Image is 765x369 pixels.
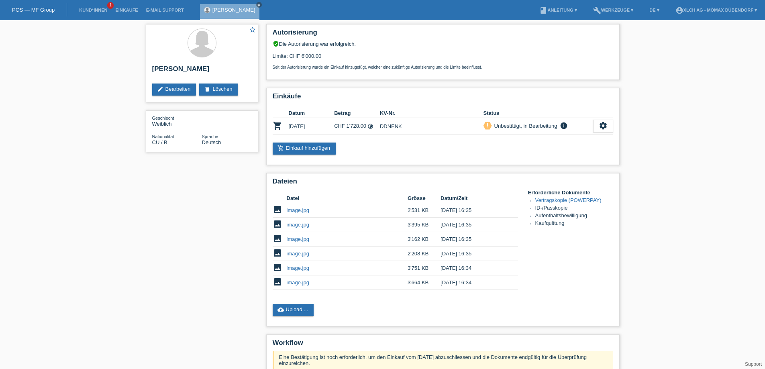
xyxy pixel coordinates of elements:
[287,251,309,257] a: image.jpg
[152,84,196,96] a: editBearbeiten
[287,265,309,271] a: image.jpg
[75,8,111,12] a: Kund*innen
[107,2,114,9] span: 1
[408,247,441,261] td: 2'208 KB
[204,86,210,92] i: delete
[441,261,506,275] td: [DATE] 16:34
[535,220,613,228] li: Kaufquittung
[492,122,557,130] div: Unbestätigt, in Bearbeitung
[593,6,601,14] i: build
[675,6,683,14] i: account_circle
[589,8,638,12] a: buildWerkzeuge ▾
[273,41,613,47] div: Die Autorisierung war erfolgreich.
[152,134,174,139] span: Nationalität
[202,139,221,145] span: Deutsch
[289,118,335,135] td: [DATE]
[287,222,309,228] a: image.jpg
[287,279,309,285] a: image.jpg
[152,139,167,145] span: Kuba / B / 05.04.2022
[441,275,506,290] td: [DATE] 16:34
[273,41,279,47] i: verified_user
[273,219,282,229] i: image
[142,8,188,12] a: E-Mail Support
[408,232,441,247] td: 3'162 KB
[539,6,547,14] i: book
[273,143,336,155] a: add_shopping_cartEinkauf hinzufügen
[273,234,282,243] i: image
[334,118,380,135] td: CHF 1'728.00
[273,339,613,351] h2: Workflow
[273,121,282,130] i: POSP00028464
[408,218,441,232] td: 3'395 KB
[249,26,256,33] i: star_border
[408,261,441,275] td: 3'751 KB
[441,218,506,232] td: [DATE] 16:35
[273,92,613,104] h2: Einkäufe
[289,108,335,118] th: Datum
[152,65,252,77] h2: [PERSON_NAME]
[273,47,613,69] div: Limite: CHF 6'000.00
[441,247,506,261] td: [DATE] 16:35
[408,203,441,218] td: 2'531 KB
[273,277,282,287] i: image
[485,122,490,128] i: priority_high
[152,116,174,120] span: Geschlecht
[152,115,202,127] div: Weiblich
[528,190,613,196] h4: Erforderliche Dokumente
[273,304,314,316] a: cloud_uploadUpload ...
[277,145,284,151] i: add_shopping_cart
[249,26,256,35] a: star_border
[273,205,282,214] i: image
[277,306,284,313] i: cloud_upload
[273,248,282,258] i: image
[256,2,262,8] a: close
[257,3,261,7] i: close
[273,263,282,272] i: image
[671,8,761,12] a: account_circleXLCH AG - Mömax Dübendorf ▾
[380,108,483,118] th: KV-Nr.
[212,7,255,13] a: [PERSON_NAME]
[157,86,163,92] i: edit
[441,232,506,247] td: [DATE] 16:35
[441,203,506,218] td: [DATE] 16:35
[599,121,608,130] i: settings
[111,8,142,12] a: Einkäufe
[483,108,593,118] th: Status
[559,122,569,130] i: info
[535,212,613,220] li: Aufenthaltsbewilligung
[199,84,238,96] a: deleteLöschen
[408,275,441,290] td: 3'664 KB
[202,134,218,139] span: Sprache
[334,108,380,118] th: Betrag
[273,65,613,69] p: Seit der Autorisierung wurde ein Einkauf hinzugefügt, welcher eine zukünftige Autorisierung und d...
[287,236,309,242] a: image.jpg
[535,197,602,203] a: Vertragskopie (POWERPAY)
[367,123,373,129] i: Fixe Raten - Zinsübernahme durch Kunde (6 Raten)
[12,7,55,13] a: POS — MF Group
[273,29,613,41] h2: Autorisierung
[441,194,506,203] th: Datum/Zeit
[380,118,483,135] td: DDNENK
[645,8,663,12] a: DE ▾
[287,207,309,213] a: image.jpg
[535,205,613,212] li: ID-/Passkopie
[408,194,441,203] th: Grösse
[745,361,762,367] a: Support
[273,177,613,190] h2: Dateien
[287,194,408,203] th: Datei
[535,8,581,12] a: bookAnleitung ▾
